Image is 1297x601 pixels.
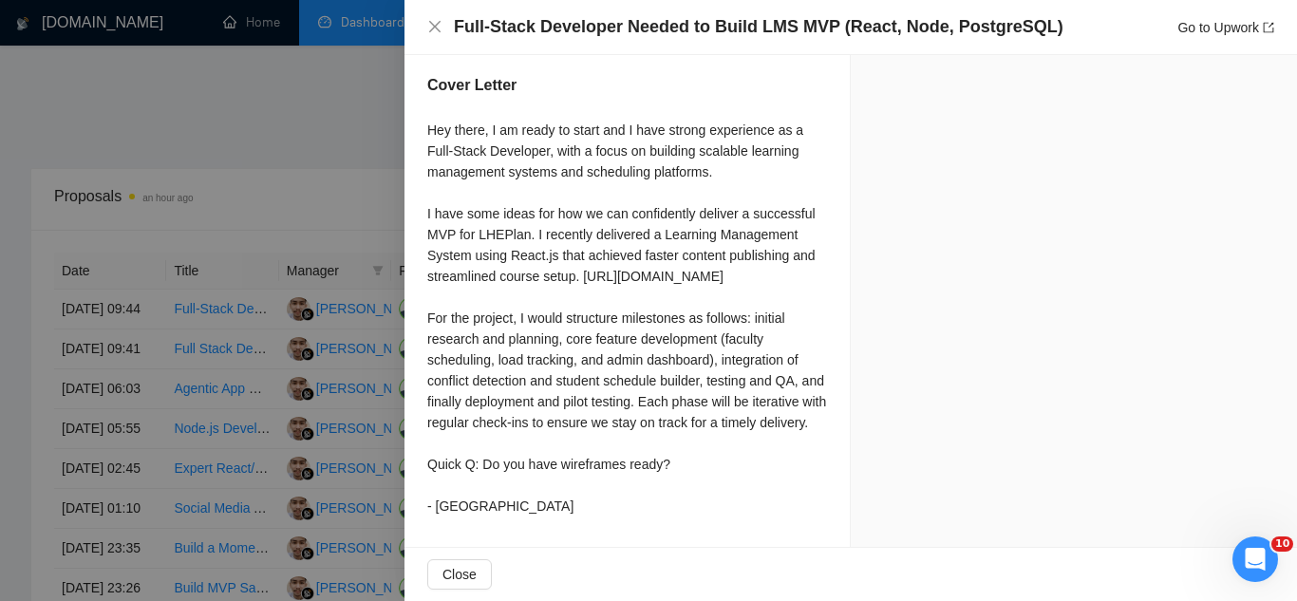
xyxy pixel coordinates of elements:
span: 10 [1271,536,1293,552]
button: Close [427,19,442,35]
h4: Full-Stack Developer Needed to Build LMS MVP (React, Node, PostgreSQL) [454,15,1063,39]
span: close [427,19,442,34]
h5: Cover Letter [427,74,517,97]
button: Close [427,559,492,590]
span: export [1263,22,1274,33]
span: Close [442,564,477,585]
div: Hey there, I am ready to start and I have strong experience as a Full-Stack Developer, with a foc... [427,120,827,516]
a: Go to Upworkexport [1177,20,1274,35]
iframe: Intercom live chat [1232,536,1278,582]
